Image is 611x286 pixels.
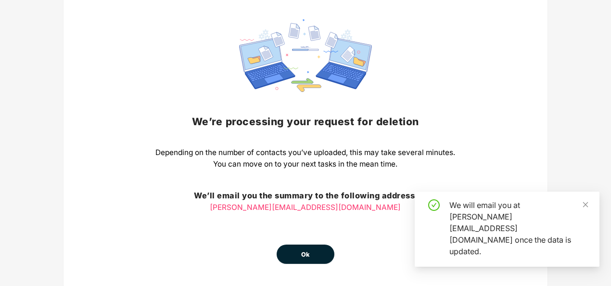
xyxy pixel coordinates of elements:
button: Ok [277,245,334,264]
p: [PERSON_NAME][EMAIL_ADDRESS][DOMAIN_NAME] [155,202,455,213]
h2: We’re processing your request for deletion [155,114,455,130]
p: You can move on to your next tasks in the mean time. [155,158,455,170]
span: Ok [301,250,310,260]
p: Depending on the number of contacts you’ve uploaded, this may take several minutes. [155,147,455,158]
span: check-circle [428,199,440,211]
span: close [582,201,589,208]
h3: We’ll email you the summary to the following address. [155,190,455,202]
div: We will email you at [PERSON_NAME][EMAIL_ADDRESS][DOMAIN_NAME] once the data is updated. [449,199,588,257]
img: svg+xml;base64,PHN2ZyBpZD0iRGF0YV9zeW5jaW5nIiB4bWxucz0iaHR0cDovL3d3dy53My5vcmcvMjAwMC9zdmciIHdpZH... [239,19,372,92]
